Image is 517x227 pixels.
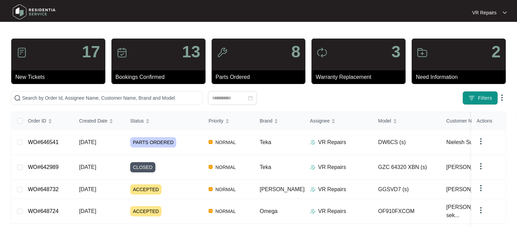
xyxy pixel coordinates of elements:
[213,185,239,194] span: NORMAL
[373,130,441,155] td: DW6CS (s)
[203,112,254,130] th: Priority
[373,180,441,199] td: GGSVD7 (s)
[417,47,428,58] img: icon
[260,139,271,145] span: Teka
[373,199,441,224] td: OF910FXCOM
[478,95,492,102] span: Filters
[254,112,305,130] th: Brand
[491,44,501,60] p: 2
[260,117,272,125] span: Brand
[318,185,346,194] p: VR Repairs
[130,206,162,216] span: ACCEPTED
[79,164,96,170] span: [DATE]
[10,2,58,22] img: residentia service logo
[446,185,491,194] span: [PERSON_NAME]
[477,184,485,192] img: dropdown arrow
[260,208,277,214] span: Omega
[310,140,316,145] img: Assigner Icon
[260,186,305,192] span: [PERSON_NAME]
[471,112,505,130] th: Actions
[14,95,21,101] img: search-icon
[477,137,485,145] img: dropdown arrow
[498,94,506,102] img: dropdown arrow
[28,117,46,125] span: Order ID
[209,140,213,144] img: Vercel Logo
[316,73,406,81] p: Warranty Replacement
[373,155,441,180] td: GZC 64320 XBN (s)
[22,94,199,102] input: Search by Order Id, Assignee Name, Customer Name, Brand and Model
[462,91,498,105] button: filter iconFilters
[15,73,105,81] p: New Tickets
[79,186,96,192] span: [DATE]
[125,112,203,130] th: Status
[117,47,127,58] img: icon
[28,139,59,145] a: WO#646541
[310,187,316,192] img: Assigner Icon
[291,44,301,60] p: 8
[213,138,239,146] span: NORMAL
[373,112,441,130] th: Model
[79,139,96,145] span: [DATE]
[477,162,485,170] img: dropdown arrow
[116,73,206,81] p: Bookings Confirmed
[209,165,213,169] img: Vercel Logo
[378,117,391,125] span: Model
[28,186,59,192] a: WO#648732
[310,117,330,125] span: Assignee
[260,164,271,170] span: Teka
[28,164,59,170] a: WO#642989
[209,117,224,125] span: Priority
[318,163,346,171] p: VR Repairs
[213,163,239,171] span: NORMAL
[22,112,74,130] th: Order ID
[130,162,155,172] span: CLOSED
[310,165,316,170] img: Assigner Icon
[446,203,500,219] span: [PERSON_NAME] sek...
[28,208,59,214] a: WO#648724
[317,47,328,58] img: icon
[74,112,125,130] th: Created Date
[182,44,200,60] p: 13
[130,184,162,195] span: ACCEPTED
[16,47,27,58] img: icon
[318,138,346,146] p: VR Repairs
[79,208,96,214] span: [DATE]
[209,209,213,213] img: Vercel Logo
[446,163,491,171] span: [PERSON_NAME]
[446,138,493,146] span: Nielesh Subrama...
[318,207,346,215] p: VR Repairs
[503,11,507,14] img: dropdown arrow
[472,9,497,16] p: VR Repairs
[130,117,144,125] span: Status
[130,137,176,147] span: PARTS ORDERED
[446,117,481,125] span: Customer Name
[468,95,475,101] img: filter icon
[391,44,400,60] p: 3
[209,187,213,191] img: Vercel Logo
[217,47,228,58] img: icon
[79,117,107,125] span: Created Date
[216,73,306,81] p: Parts Ordered
[441,112,509,130] th: Customer Name
[310,209,316,214] img: Assigner Icon
[82,44,100,60] p: 17
[305,112,373,130] th: Assignee
[213,207,239,215] span: NORMAL
[477,206,485,214] img: dropdown arrow
[416,73,506,81] p: Need Information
